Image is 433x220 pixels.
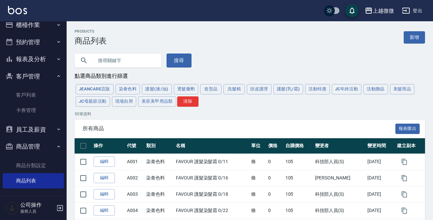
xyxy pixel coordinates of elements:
button: 客戶管理 [3,68,64,85]
td: 染膏色料 [145,154,174,170]
td: FAVOUR 護髮染髮霜 0/18 [174,186,249,202]
button: 上越微微 [362,4,397,18]
td: [DATE] [366,202,395,219]
td: 條 [249,186,266,202]
button: 員工及薪資 [3,121,64,138]
button: 商品管理 [3,138,64,155]
button: 美髮用品 [390,84,415,94]
button: 櫃檯作業 [3,16,64,34]
button: 頭皮護理 [247,84,271,94]
button: JC母親節活動 [76,96,110,107]
button: 清除 [177,96,199,107]
td: 染膏色料 [145,170,174,186]
td: 0 [266,186,283,202]
button: 搜尋 [167,54,192,67]
td: 科技部人員(S) [313,202,366,219]
a: 商品分類設定 [3,158,64,173]
button: 洗髮精 [223,84,245,94]
button: 造型品 [200,84,221,94]
h5: 公司操作 [20,202,54,208]
button: 活動特惠 [305,84,330,94]
td: 0 [266,170,283,186]
button: 登出 [399,5,425,17]
a: 編輯 [94,205,115,216]
td: 0 [266,154,283,170]
a: 卡券管理 [3,103,64,118]
img: Person [5,201,19,215]
td: 105 [284,170,313,186]
td: 科技部人員(S) [313,186,366,202]
button: JeanCare店販 [76,84,114,94]
button: save [345,4,359,17]
button: 報表及分析 [3,51,64,68]
td: A001 [125,154,145,170]
th: 類別 [145,138,174,154]
input: 搜尋關鍵字 [93,52,156,69]
a: 編輯 [94,157,115,167]
td: [DATE] [366,154,395,170]
button: 現場自用 [112,96,137,107]
td: A004 [125,202,145,219]
th: 名稱 [174,138,249,154]
td: 染膏色料 [145,202,174,219]
td: [PERSON_NAME] [313,170,366,186]
p: 50 筆資料 [75,111,425,117]
td: FAVOUR 護髮染髮霜 0/11 [174,154,249,170]
td: [DATE] [366,186,395,202]
button: 染膏色料 [116,84,140,94]
td: 條 [249,202,266,219]
a: 編輯 [94,189,115,199]
td: [DATE] [366,170,395,186]
td: FAVOUR 護髮染髮霜 0/22 [174,202,249,219]
td: 0 [266,202,283,219]
th: 自購價格 [284,138,313,154]
td: 科技部人員(S) [313,154,366,170]
th: 變更時間 [366,138,395,154]
img: Logo [8,6,27,14]
td: FAVOUR 護髮染髮霜 0/16 [174,170,249,186]
button: 美容美甲用品類 [138,96,176,107]
th: 單位 [249,138,266,154]
p: 服務人員 [20,208,54,214]
h3: 商品列表 [75,36,107,46]
th: 代號 [125,138,145,154]
td: A003 [125,186,145,202]
div: 上越微微 [373,7,394,15]
td: 105 [284,154,313,170]
a: 客戶列表 [3,87,64,103]
button: JC年終活動 [332,84,361,94]
td: A002 [125,170,145,186]
h2: Products [75,29,107,34]
div: 點選商品類別進行篩選 [75,73,425,80]
td: 染膏色料 [145,186,174,202]
th: 操作 [92,138,125,154]
a: 商品列表 [3,173,64,188]
button: 護髮(乳/霜) [273,84,303,94]
button: 護髮(液/油) [142,84,172,94]
a: 編輯 [94,173,115,183]
th: 變更者 [313,138,366,154]
td: 105 [284,186,313,202]
th: 建立副本 [395,138,425,154]
td: 條 [249,154,266,170]
a: 新增 [404,31,425,44]
button: 活動贈品 [363,84,388,94]
td: 條 [249,170,266,186]
th: 價格 [266,138,283,154]
td: 105 [284,202,313,219]
button: 燙髮藥劑 [174,84,199,94]
button: 預約管理 [3,34,64,51]
button: 報表匯出 [395,124,420,134]
a: 報表匯出 [395,125,420,131]
span: 所有商品 [83,125,395,132]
